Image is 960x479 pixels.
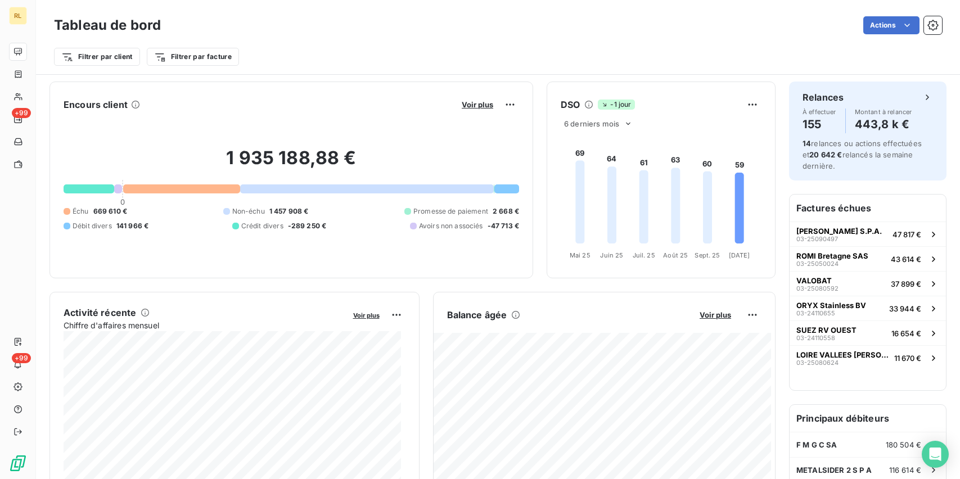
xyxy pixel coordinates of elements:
span: ROMI Bretagne SAS [796,251,868,260]
tspan: Sept. 25 [695,251,720,259]
tspan: Juil. 25 [633,251,655,259]
button: Voir plus [350,310,383,320]
span: 03-24110655 [796,310,835,317]
div: Open Intercom Messenger [922,441,949,468]
span: -289 250 € [288,221,327,231]
h4: 155 [803,115,836,133]
span: 669 610 € [93,206,127,216]
span: Voir plus [700,310,731,319]
span: -1 jour [598,100,634,110]
h6: DSO [561,98,580,111]
span: Voir plus [353,311,380,319]
span: 1 457 908 € [269,206,309,216]
span: 11 670 € [894,354,921,363]
span: 03-24110558 [796,335,835,341]
span: 33 944 € [889,304,921,313]
tspan: Août 25 [663,251,688,259]
span: 03-25080624 [796,359,839,366]
button: Actions [863,16,920,34]
h6: Factures échues [790,195,946,222]
h6: Encours client [64,98,128,111]
button: VALOBAT03-2508059237 899 € [790,271,946,296]
h6: Principaux débiteurs [790,405,946,432]
span: Crédit divers [241,221,283,231]
tspan: Mai 25 [570,251,591,259]
button: ORYX Stainless BV03-2411065533 944 € [790,296,946,320]
span: Voir plus [462,100,493,109]
span: 2 668 € [493,206,519,216]
h6: Relances [803,91,844,104]
button: Filtrer par facture [147,48,239,66]
span: relances ou actions effectuées et relancés la semaine dernière. [803,139,922,170]
span: +99 [12,353,31,363]
span: 03-25050024 [796,260,839,267]
span: 47 817 € [893,230,921,239]
span: 03-25080592 [796,285,839,292]
span: 6 derniers mois [564,119,619,128]
span: 37 899 € [891,279,921,288]
button: LOIRE VALLEES [PERSON_NAME]03-2508062411 670 € [790,345,946,370]
button: ROMI Bretagne SAS03-2505002443 614 € [790,246,946,271]
span: Montant à relancer [855,109,912,115]
span: 20 642 € [809,150,842,159]
button: Voir plus [458,100,497,110]
span: 116 614 € [889,466,921,475]
span: [PERSON_NAME] S.P.A. [796,227,882,236]
span: 43 614 € [891,255,921,264]
span: Chiffre d'affaires mensuel [64,319,345,331]
span: Non-échu [232,206,265,216]
span: Débit divers [73,221,112,231]
span: 0 [120,197,125,206]
span: Avoirs non associés [419,221,483,231]
span: 180 504 € [886,440,921,449]
h2: 1 935 188,88 € [64,147,519,180]
h4: 443,8 k € [855,115,912,133]
span: METALSIDER 2 S P A [796,466,872,475]
div: RL [9,7,27,25]
button: Voir plus [696,310,734,320]
span: ORYX Stainless BV [796,301,866,310]
span: F M G C SA [796,440,837,449]
button: SUEZ RV OUEST03-2411055816 654 € [790,320,946,345]
button: Filtrer par client [54,48,140,66]
span: +99 [12,108,31,118]
h6: Balance âgée [447,308,507,322]
span: 141 966 € [116,221,148,231]
span: SUEZ RV OUEST [796,326,857,335]
span: À effectuer [803,109,836,115]
span: Échu [73,206,89,216]
span: LOIRE VALLEES [PERSON_NAME] [796,350,890,359]
h6: Activité récente [64,306,136,319]
tspan: [DATE] [729,251,750,259]
h3: Tableau de bord [54,15,161,35]
span: 03-25090497 [796,236,838,242]
span: 16 654 € [891,329,921,338]
span: Promesse de paiement [413,206,488,216]
tspan: Juin 25 [600,251,623,259]
span: VALOBAT [796,276,832,285]
button: [PERSON_NAME] S.P.A.03-2509049747 817 € [790,222,946,246]
span: 14 [803,139,811,148]
img: Logo LeanPay [9,454,27,472]
span: -47 713 € [488,221,519,231]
